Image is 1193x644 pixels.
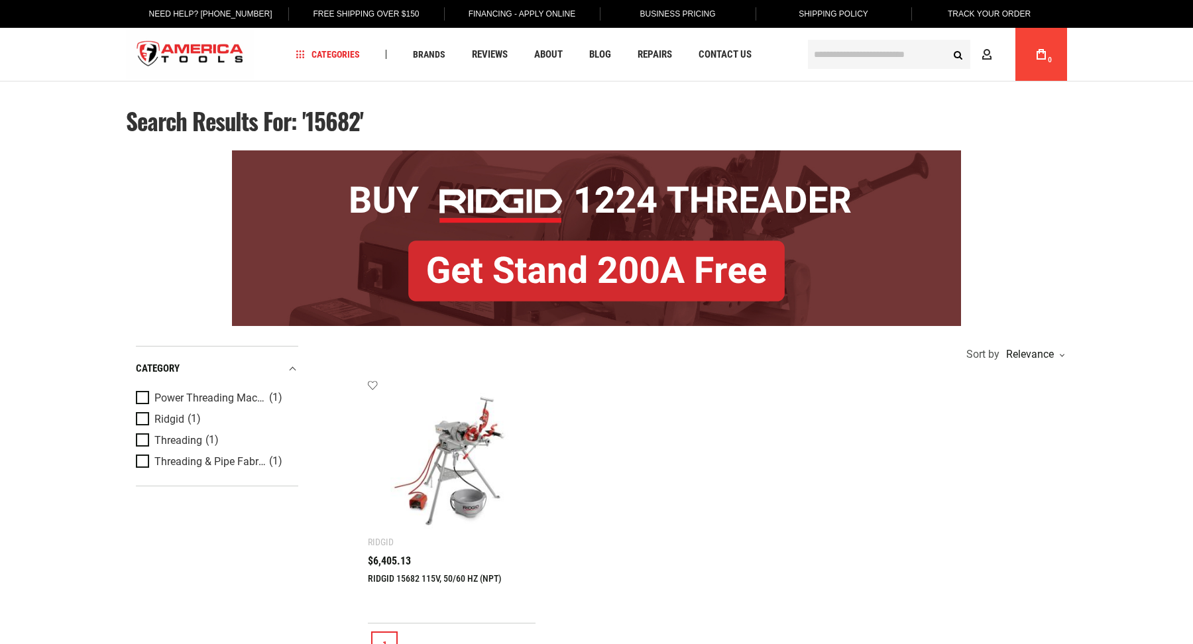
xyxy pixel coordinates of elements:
a: Categories [290,46,366,64]
span: Reviews [472,50,508,60]
div: Product Filters [136,346,298,486]
span: Repairs [638,50,672,60]
span: Contact Us [699,50,752,60]
span: Ridgid [154,413,184,425]
div: Ridgid [368,537,394,547]
span: Blog [589,50,611,60]
a: RIDGID 15682 115V, 50/60 HZ (NPT) [368,573,502,584]
span: Threading [154,435,202,447]
span: Shipping Policy [799,9,868,19]
a: Threading (1) [136,433,295,448]
a: 0 [1029,28,1054,81]
div: Relevance [1003,349,1064,360]
span: About [534,50,563,60]
span: Threading & Pipe Fabrication [154,456,266,468]
span: (1) [205,435,219,446]
span: Power Threading Machines [154,392,266,404]
a: BOGO: Buy RIDGID® 1224 Threader, Get Stand 200A Free! [232,150,961,160]
span: 0 [1048,56,1052,64]
a: Repairs [632,46,678,64]
a: About [528,46,569,64]
a: Power Threading Machines (1) [136,391,295,405]
img: BOGO: Buy RIDGID® 1224 Threader, Get Stand 200A Free! [232,150,961,326]
span: Search results for: '15682' [126,103,363,138]
span: (1) [269,392,282,403]
span: $6,405.13 [368,556,411,566]
img: RIDGID 15682 115V, 50/60 HZ (NPT) [381,393,522,534]
a: Blog [583,46,617,64]
span: Sort by [966,349,999,360]
img: America Tools [126,30,255,80]
a: Reviews [466,46,514,64]
a: Contact Us [693,46,758,64]
span: Brands [413,50,445,59]
span: (1) [269,456,282,467]
button: Search [945,42,970,67]
a: Ridgid (1) [136,412,295,427]
span: Categories [296,50,360,59]
a: Threading & Pipe Fabrication (1) [136,455,295,469]
a: store logo [126,30,255,80]
div: category [136,360,298,378]
span: (1) [188,413,201,425]
a: Brands [407,46,451,64]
